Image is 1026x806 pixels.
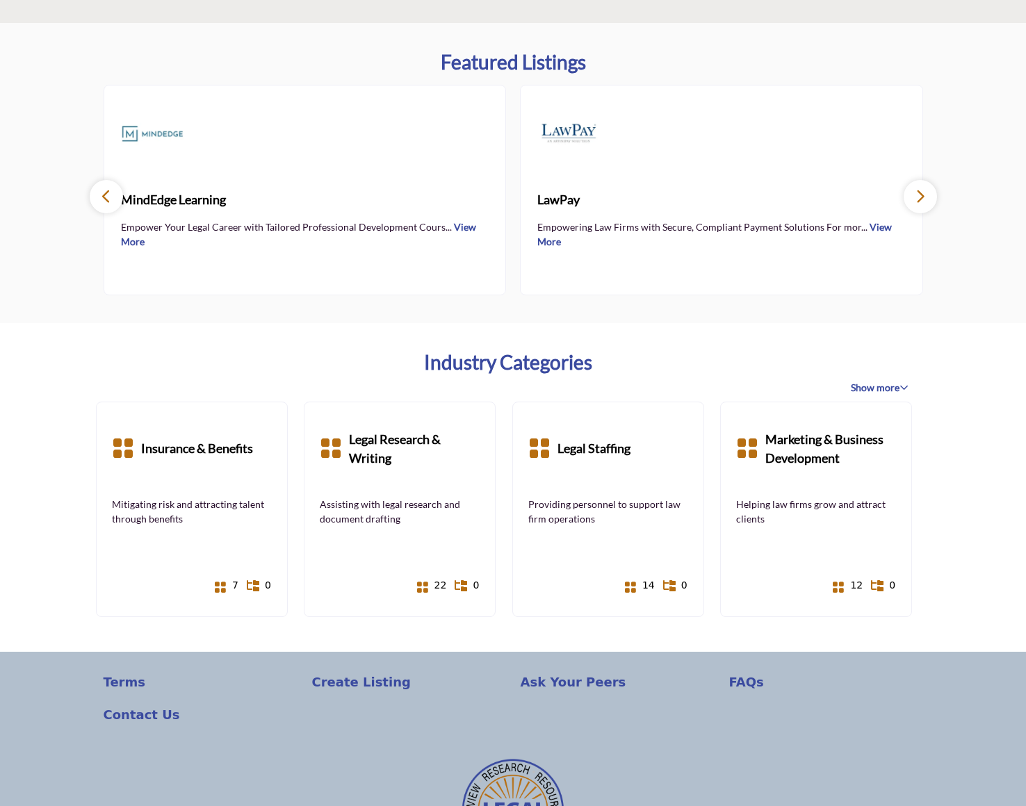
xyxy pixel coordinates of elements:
i: Show All 0 Sub-Categories [871,580,883,591]
a: Marketing & Business Development [765,418,896,480]
a: Assisting with legal research and document drafting [320,497,480,526]
img: MindEdge Learning [121,102,184,165]
span: ... [861,221,868,233]
i: Show All 0 Sub-Categories [663,580,676,591]
a: 0 [247,573,272,598]
span: LawPay [537,190,906,209]
span: 0 [473,578,479,593]
a: FAQs [729,673,923,691]
i: Show All 14 Suppliers [624,581,637,593]
span: ... [446,221,452,233]
a: 0 [872,573,896,598]
a: Legal Staffing [557,418,630,480]
a: LawPay [537,181,906,219]
p: Empowering Law Firms with Secure, Compliant Payment Solutions For mor [537,220,906,247]
img: LawPay [537,102,600,165]
a: Insurance & Benefits [141,418,253,480]
span: Show more [851,381,909,395]
span: 12 [850,578,863,593]
a: Terms [104,673,298,691]
span: 22 [434,578,447,593]
i: Show All 0 Sub-Categories [247,580,259,591]
a: MindEdge Learning [121,181,489,219]
span: MindEdge Learning [121,190,489,209]
a: 22 [423,573,447,598]
a: 12 [839,573,863,598]
a: Contact Us [104,705,298,724]
a: Industry Categories [424,351,592,375]
a: Providing personnel to support law firm operations [528,497,688,526]
span: 14 [642,578,655,593]
span: 0 [681,578,687,593]
span: 0 [265,578,271,593]
span: 7 [232,578,238,593]
a: Mitigating risk and attracting talent through benefits [112,497,272,526]
p: Empower Your Legal Career with Tailored Professional Development Cours [121,220,489,247]
span: 0 [889,578,895,593]
h2: Featured Listings [441,51,586,74]
a: 14 [631,573,655,598]
a: Ask Your Peers [521,673,715,691]
a: Create Listing [312,673,506,691]
i: Show All 7 Suppliers [214,581,227,593]
a: 7 [215,573,239,598]
a: 0 [664,573,688,598]
i: Show All 0 Sub-Categories [455,580,467,591]
i: Show All 12 Suppliers [832,581,845,593]
a: Legal Research & Writing [349,418,480,480]
a: Helping law firms grow and attract clients [736,497,896,526]
i: Show All 22 Suppliers [416,581,429,593]
a: 0 [455,573,480,598]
